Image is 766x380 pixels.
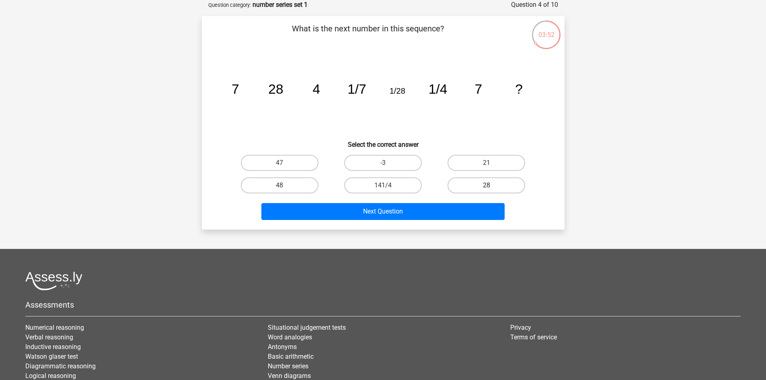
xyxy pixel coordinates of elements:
[268,324,346,331] a: Situational judgement tests
[25,362,96,370] a: Diagrammatic reasoning
[474,82,482,97] tspan: 7
[389,86,405,95] tspan: 1/28
[25,300,741,310] h5: Assessments
[25,324,84,331] a: Numerical reasoning
[448,155,525,171] label: 21
[268,343,297,351] a: Antonyms
[25,333,73,341] a: Verbal reasoning
[510,333,557,341] a: Terms of service
[510,324,531,331] a: Privacy
[312,82,320,97] tspan: 4
[231,82,239,97] tspan: 7
[25,343,81,351] a: Inductive reasoning
[25,353,78,360] a: Watson glaser test
[347,82,366,97] tspan: 1/7
[428,82,447,97] tspan: 1/4
[261,203,505,220] button: Next Question
[448,177,525,193] label: 28
[25,372,76,380] a: Logical reasoning
[268,333,312,341] a: Word analogies
[268,353,314,360] a: Basic arithmetic
[253,1,308,8] strong: number series set 1
[268,362,308,370] a: Number series
[215,23,522,47] p: What is the next number in this sequence?
[344,155,422,171] label: -3
[531,20,561,40] div: 03:52
[344,177,422,193] label: 141/4
[515,82,523,97] tspan: ?
[25,271,82,290] img: Assessly logo
[208,2,251,8] small: Question category:
[268,372,311,380] a: Venn diagrams
[241,177,318,193] label: 48
[215,134,552,148] h6: Select the correct answer
[268,82,283,97] tspan: 28
[241,155,318,171] label: 47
